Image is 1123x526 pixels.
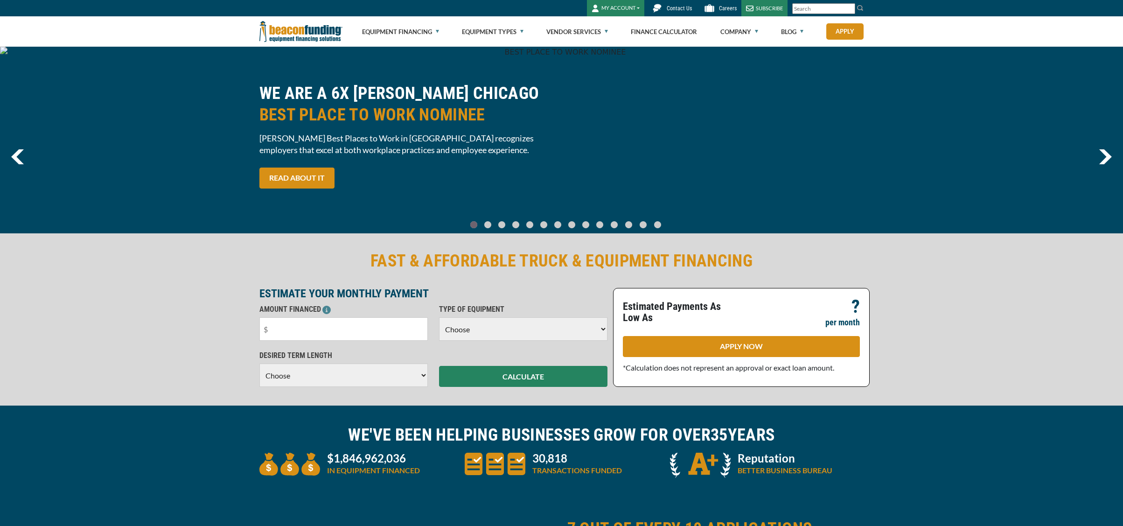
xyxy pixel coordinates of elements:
[524,221,536,229] a: Go To Slide 4
[11,149,24,164] a: previous
[623,221,635,229] a: Go To Slide 11
[259,168,335,189] a: READ ABOUT IT
[259,83,556,126] h2: WE ARE A 6X [PERSON_NAME] CHICAGO
[623,301,736,323] p: Estimated Payments As Low As
[327,465,420,476] p: IN EQUIPMENT FINANCED
[781,17,803,47] a: Blog
[720,17,758,47] a: Company
[792,3,855,14] input: Search
[465,453,525,475] img: three document icons to convery large amount of transactions funded
[637,221,649,229] a: Go To Slide 12
[482,221,494,229] a: Go To Slide 1
[826,23,864,40] a: Apply
[623,363,834,372] span: *Calculation does not represent an approval or exact loan amount.
[259,317,428,341] input: $
[719,5,737,12] span: Careers
[851,301,860,312] p: ?
[546,17,608,47] a: Vendor Services
[594,221,606,229] a: Go To Slide 9
[259,304,428,315] p: AMOUNT FINANCED
[259,104,556,126] span: BEST PLACE TO WORK NOMINEE
[259,350,428,361] p: DESIRED TERM LENGTH
[670,453,731,478] img: A + icon
[439,366,607,387] button: CALCULATE
[738,465,832,476] p: BETTER BUSINESS BUREAU
[631,17,697,47] a: Finance Calculator
[580,221,592,229] a: Go To Slide 8
[623,336,860,357] a: APPLY NOW
[566,221,578,229] a: Go To Slide 7
[738,453,832,464] p: Reputation
[362,17,439,47] a: Equipment Financing
[538,221,550,229] a: Go To Slide 5
[11,149,24,164] img: Left Navigator
[259,288,607,299] p: ESTIMATE YOUR MONTHLY PAYMENT
[327,453,420,464] p: $1,846,962,036
[259,453,320,476] img: three money bags to convey large amount of equipment financed
[439,304,607,315] p: TYPE OF EQUIPMENT
[1099,149,1112,164] img: Right Navigator
[468,221,480,229] a: Go To Slide 0
[667,5,692,12] span: Contact Us
[608,221,620,229] a: Go To Slide 10
[259,133,556,156] span: [PERSON_NAME] Best Places to Work in [GEOGRAPHIC_DATA] recognizes employers that excel at both wo...
[552,221,564,229] a: Go To Slide 6
[259,16,342,47] img: Beacon Funding Corporation logo
[496,221,508,229] a: Go To Slide 2
[1099,149,1112,164] a: next
[532,465,622,476] p: TRANSACTIONS FUNDED
[652,221,663,229] a: Go To Slide 13
[510,221,522,229] a: Go To Slide 3
[845,5,853,13] a: Clear search text
[259,250,864,272] h2: FAST & AFFORDABLE TRUCK & EQUIPMENT FINANCING
[462,17,523,47] a: Equipment Types
[259,424,864,446] h2: WE'VE BEEN HELPING BUSINESSES GROW FOR OVER YEARS
[711,425,728,445] span: 35
[857,4,864,12] img: Search
[825,317,860,328] p: per month
[532,453,622,464] p: 30,818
